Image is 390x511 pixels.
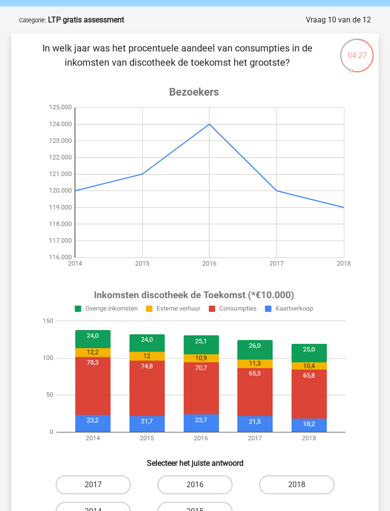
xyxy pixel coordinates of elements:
[56,475,131,494] label: 2017
[259,475,334,494] label: 2018
[339,38,375,61] div: 04:27
[19,17,46,24] small: Categorie:
[306,14,371,26] div: Vraag 10 van de 12
[27,41,328,70] p: In welk jaar was het procentuele aandeel van consumpties in de inkomsten van discotheek de toekom...
[48,15,124,24] strong: LTP gratis assessment
[157,475,233,494] label: 2016
[27,451,363,468] h6: Selecteer het juiste antwoord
